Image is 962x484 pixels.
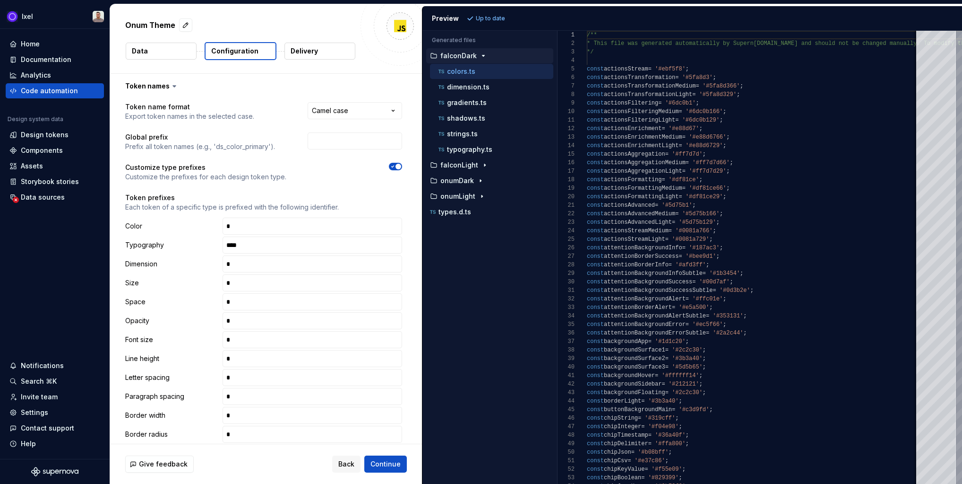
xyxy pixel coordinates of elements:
span: const [587,262,604,268]
span: ; [736,91,739,98]
span: '#0081a729' [672,236,709,243]
span: attentionBackgroundErrorSubtle [604,330,706,336]
span: = [682,168,685,175]
div: 10 [558,107,575,116]
span: ; [743,313,747,319]
span: = [675,74,679,81]
span: actionsAdvanced [604,202,655,209]
span: const [587,142,604,149]
span: = [648,338,651,345]
button: dimension.ts [430,82,553,92]
span: '#5d75b166' [682,211,719,217]
span: actionsAggregationMedium [604,159,686,166]
span: ; [716,253,719,260]
button: gradients.ts [430,97,553,108]
p: Token name format [125,102,254,112]
div: Notifications [21,361,64,370]
div: 21 [558,201,575,210]
span: = [682,134,685,141]
span: = [679,253,682,260]
span: ; [709,304,713,311]
p: falconDark [440,52,477,60]
span: const [587,228,604,234]
div: 24 [558,227,575,235]
span: backgroundApp [604,338,648,345]
span: = [682,245,685,251]
span: const [587,74,604,81]
p: Customize the prefixes for each design token type. [125,172,286,182]
button: Back [332,456,361,473]
div: 23 [558,218,575,227]
span: const [587,321,604,328]
a: Data sources [6,190,104,205]
p: strings.ts [447,130,478,138]
span: = [661,125,665,132]
span: '#6dc0b1' [665,100,696,106]
p: Up to date [476,15,505,22]
span: const [587,159,604,166]
span: ; [699,176,702,183]
span: = [679,142,682,149]
span: = [713,287,716,294]
div: Ixel [22,12,33,21]
span: = [661,176,665,183]
button: types.d.ts [426,207,553,217]
span: '#5d75b1' [661,202,692,209]
span: ; [706,262,709,268]
div: 11 [558,116,575,124]
button: Delivery [284,43,355,60]
div: Design tokens [21,130,69,140]
span: const [587,125,604,132]
span: ; [716,219,719,226]
span: = [679,194,682,200]
span: '#0d3b2e' [719,287,750,294]
span: '#ff7d7d' [672,151,703,158]
span: '#353131' [713,313,743,319]
span: = [696,83,699,89]
span: attentionBackgroundError [604,321,686,328]
span: = [665,347,668,353]
div: Invite team [21,392,58,402]
span: attentionBackgroundAlert [604,296,686,302]
span: ; [719,245,722,251]
span: const [587,168,604,175]
span: ; [740,83,743,89]
span: = [675,211,679,217]
p: types.d.ts [438,208,471,216]
span: '#ffc01e' [692,296,723,302]
span: '#1b3454' [709,270,740,277]
span: const [587,83,604,89]
span: = [685,159,688,166]
span: '#df81ce66' [689,185,726,192]
span: = [655,202,658,209]
span: = [672,304,675,311]
span: Back [338,459,354,469]
span: const [587,176,604,183]
span: ; [723,108,726,115]
p: shadows.ts [447,114,485,122]
p: Export token names in the selected case. [125,112,254,121]
span: = [668,228,671,234]
span: = [685,321,688,328]
div: 18 [558,176,575,184]
span: ; [702,151,705,158]
div: 12 [558,124,575,133]
span: actionsFormatting [604,176,661,183]
span: [DOMAIN_NAME] and should not be changed manually. To modi [753,40,947,47]
div: 9 [558,99,575,107]
span: '#bee9d1' [685,253,716,260]
span: ; [685,66,688,72]
div: 31 [558,286,575,295]
p: Configuration [211,46,258,56]
span: '#e88d6729' [685,142,722,149]
button: IxelAlberto Roldán [2,6,108,26]
span: ; [750,287,753,294]
div: 26 [558,244,575,252]
p: Each token of a specific type is prefixed with the following identifier. [125,202,402,212]
p: dimension.ts [447,83,490,91]
div: 5 [558,65,575,73]
span: ; [743,330,747,336]
span: ; [723,194,726,200]
p: colors.ts [447,68,475,75]
span: = [682,185,685,192]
